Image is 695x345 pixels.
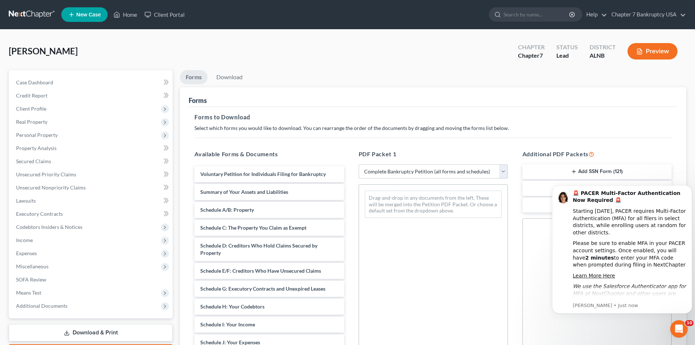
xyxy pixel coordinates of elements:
[16,290,41,296] span: Means Test
[16,250,37,256] span: Expenses
[9,46,78,56] span: [PERSON_NAME]
[110,8,141,21] a: Home
[522,150,672,158] h5: Additional PDF Packets
[16,79,53,85] span: Case Dashboard
[180,70,208,84] a: Forms
[16,276,46,283] span: SOFA Review
[16,211,63,217] span: Executory Contracts
[16,224,82,230] span: Codebtors Insiders & Notices
[9,324,173,341] a: Download & Print
[522,198,672,213] button: Add Additional PDF Packets
[189,96,207,105] div: Forms
[590,51,616,60] div: ALNB
[10,76,173,89] a: Case Dashboard
[522,181,672,196] button: Add Creditor Matrix Text File
[200,207,254,213] span: Schedule A/B: Property
[540,52,543,59] span: 7
[200,171,326,177] span: Voluntary Petition for Individuals Filing for Bankruptcy
[200,225,306,231] span: Schedule C: The Property You Claim as Exempt
[608,8,686,21] a: Chapter 7 Bankruptcy USA
[16,106,46,112] span: Client Profile
[16,171,76,177] span: Unsecured Priority Claims
[10,168,173,181] a: Unsecured Priority Claims
[200,303,265,310] span: Schedule H: Your Codebtors
[10,155,173,168] a: Secured Claims
[522,164,672,180] button: Add SSN Form (121)
[10,273,173,286] a: SOFA Review
[194,113,672,122] h5: Forms to Download
[16,132,58,138] span: Personal Property
[670,320,688,338] iframe: Intercom live chat
[16,303,67,309] span: Additional Documents
[16,237,33,243] span: Income
[200,242,317,256] span: Schedule D: Creditors Who Hold Claims Secured by Property
[200,268,321,274] span: Schedule E/F: Creditors Who Have Unsecured Claims
[518,43,545,51] div: Chapter
[549,174,695,325] iframe: Intercom notifications message
[590,43,616,51] div: District
[10,194,173,207] a: Lawsuits
[359,150,508,158] h5: PDF Packet 1
[10,207,173,221] a: Executory Contracts
[556,43,578,51] div: Status
[518,51,545,60] div: Chapter
[200,189,288,195] span: Summary of Your Assets and Liabilities
[16,119,47,125] span: Real Property
[200,321,255,327] span: Schedule I: Your Income
[16,158,51,164] span: Secured Claims
[16,184,86,191] span: Unsecured Nonpriority Claims
[16,145,57,151] span: Property Analysis
[76,12,101,18] span: New Case
[200,285,325,292] span: Schedule G: Executory Contracts and Unexpired Leases
[556,51,578,60] div: Lead
[211,70,248,84] a: Download
[10,142,173,155] a: Property Analysis
[194,150,344,158] h5: Available Forms & Documents
[10,89,173,102] a: Credit Report
[141,8,188,21] a: Client Portal
[628,43,677,60] button: Preview
[16,92,47,99] span: Credit Report
[16,263,49,269] span: Miscellaneous
[365,191,502,218] div: Drag-and-drop in any documents from the left. These will be merged into the Petition PDF Packet. ...
[583,8,607,21] a: Help
[503,8,570,21] input: Search by name...
[685,320,694,326] span: 10
[194,124,672,132] p: Select which forms you would like to download. You can rearrange the order of the documents by dr...
[10,181,173,194] a: Unsecured Nonpriority Claims
[16,198,36,204] span: Lawsuits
